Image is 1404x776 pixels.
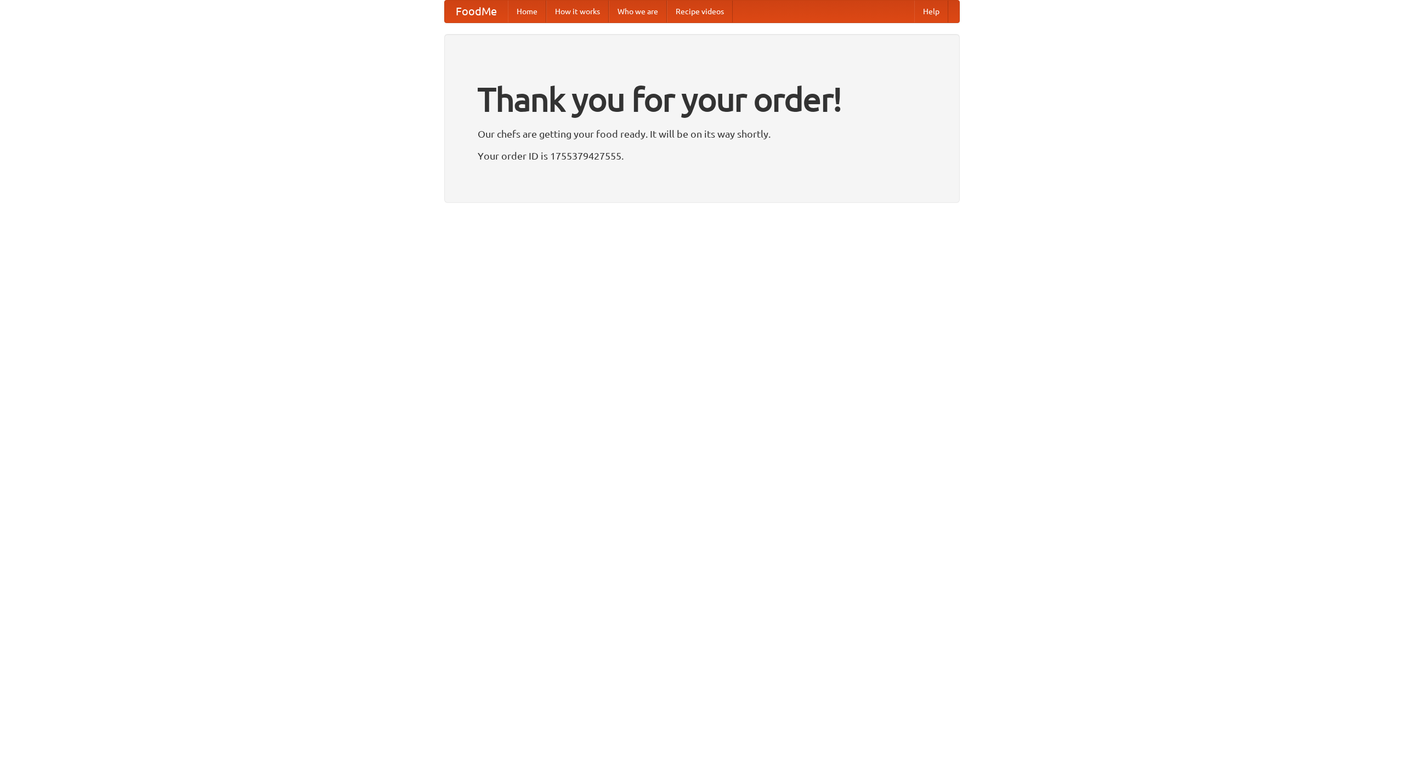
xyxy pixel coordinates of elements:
a: Home [508,1,546,22]
a: How it works [546,1,609,22]
h1: Thank you for your order! [478,73,926,126]
a: Help [914,1,948,22]
a: FoodMe [445,1,508,22]
a: Recipe videos [667,1,733,22]
a: Who we are [609,1,667,22]
p: Your order ID is 1755379427555. [478,148,926,164]
p: Our chefs are getting your food ready. It will be on its way shortly. [478,126,926,142]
